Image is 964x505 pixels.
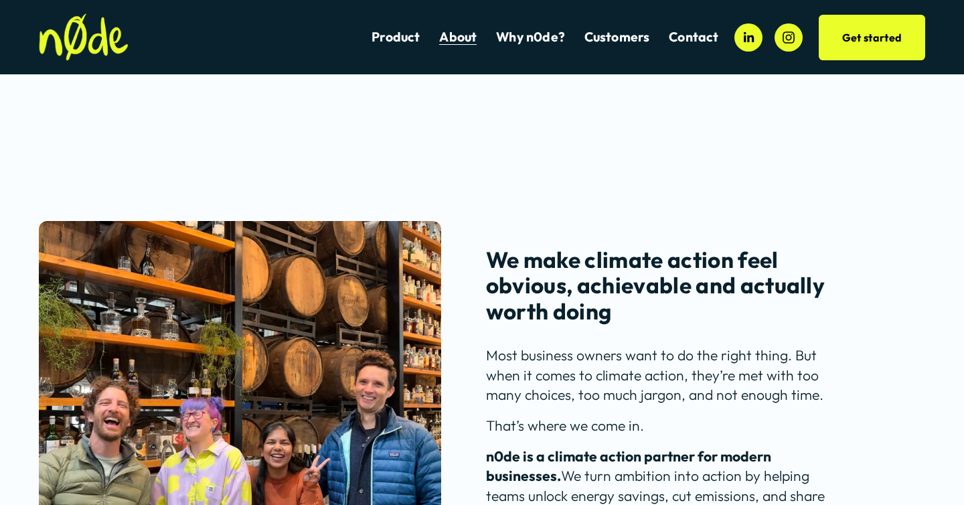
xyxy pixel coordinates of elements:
[819,15,926,60] a: Get started
[486,447,774,486] strong: n0de is a climate action partner for modern businesses.
[734,23,762,52] a: LinkedIn
[584,28,650,46] a: folder dropdown
[496,28,565,46] a: Why n0de?
[39,13,129,61] img: n0de
[372,28,420,46] a: Product
[486,346,852,405] p: Most business owners want to do the right thing. But when it comes to climate action, they’re met...
[486,416,852,436] p: That’s where we come in.
[486,247,852,324] h3: We make climate action feel obvious, achievable and actually worth doing
[775,23,803,52] a: Instagram
[439,28,477,46] a: About
[584,29,650,45] span: Customers
[669,28,718,46] a: Contact
[39,74,926,119] h2: About n0de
